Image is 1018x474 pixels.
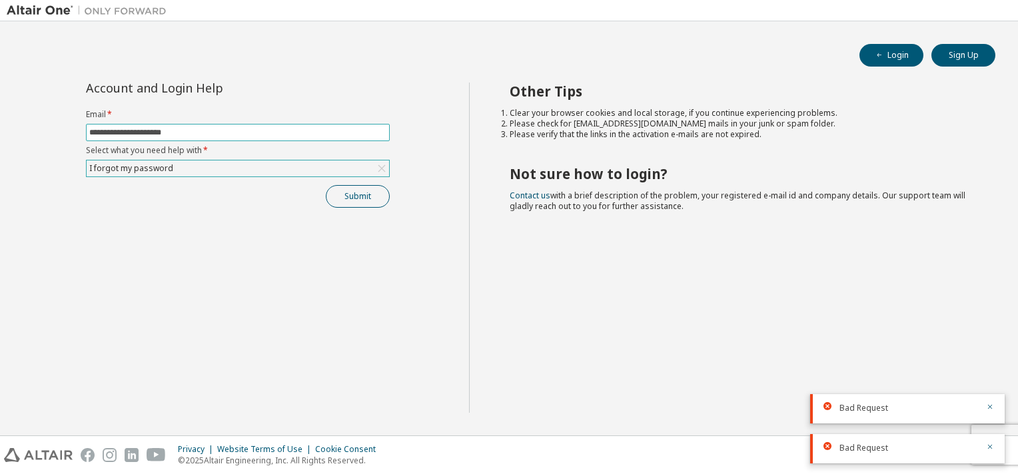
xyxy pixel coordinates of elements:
div: Cookie Consent [315,444,384,455]
div: Account and Login Help [86,83,329,93]
li: Clear your browser cookies and local storage, if you continue experiencing problems. [510,108,972,118]
img: altair_logo.svg [4,448,73,462]
span: Bad Request [839,403,888,413]
img: Altair One [7,4,173,17]
button: Login [859,44,923,67]
img: facebook.svg [81,448,95,462]
button: Submit [326,185,390,208]
span: with a brief description of the problem, your registered e-mail id and company details. Our suppo... [510,190,965,212]
li: Please verify that the links in the activation e-mails are not expired. [510,129,972,140]
button: Sign Up [931,44,995,67]
div: I forgot my password [87,160,389,176]
img: linkedin.svg [125,448,139,462]
div: I forgot my password [87,161,175,176]
div: Website Terms of Use [217,444,315,455]
label: Select what you need help with [86,145,390,156]
a: Contact us [510,190,550,201]
p: © 2025 Altair Engineering, Inc. All Rights Reserved. [178,455,384,466]
label: Email [86,109,390,120]
img: youtube.svg [147,448,166,462]
span: Bad Request [839,443,888,453]
img: instagram.svg [103,448,117,462]
h2: Other Tips [510,83,972,100]
div: Privacy [178,444,217,455]
h2: Not sure how to login? [510,165,972,182]
li: Please check for [EMAIL_ADDRESS][DOMAIN_NAME] mails in your junk or spam folder. [510,118,972,129]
